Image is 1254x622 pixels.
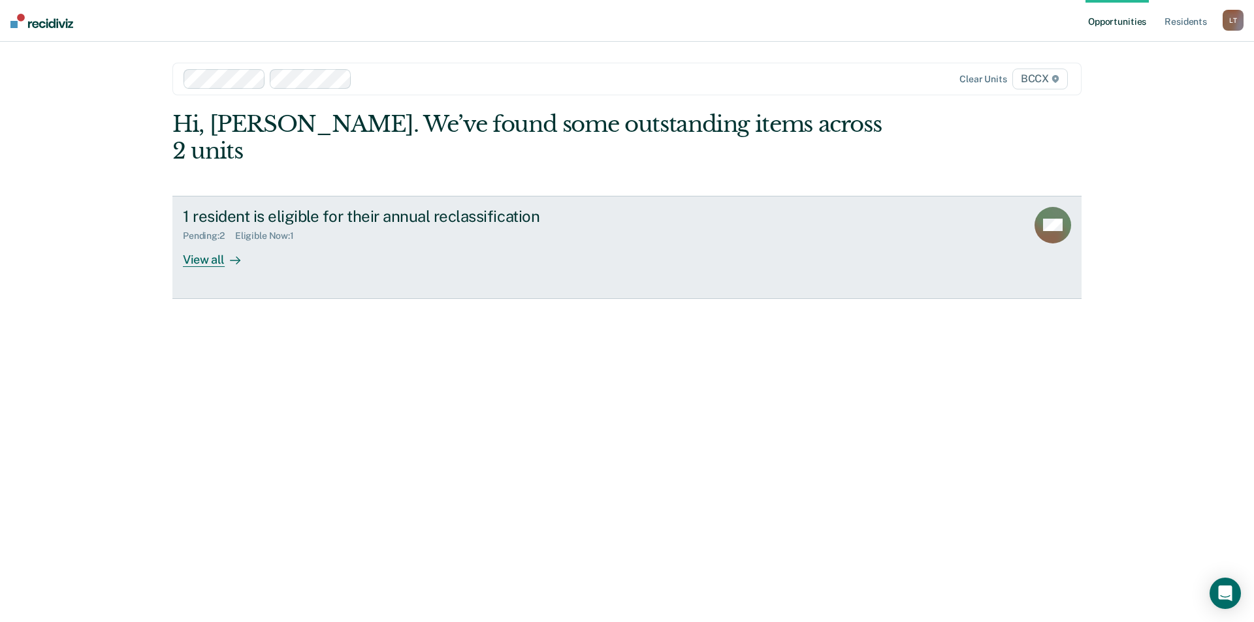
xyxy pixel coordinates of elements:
div: Clear units [959,74,1007,85]
img: Recidiviz [10,14,73,28]
div: Open Intercom Messenger [1210,578,1241,609]
div: L T [1223,10,1244,31]
div: Loading data... [596,368,658,379]
span: BCCX [1012,69,1068,89]
button: LT [1223,10,1244,31]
